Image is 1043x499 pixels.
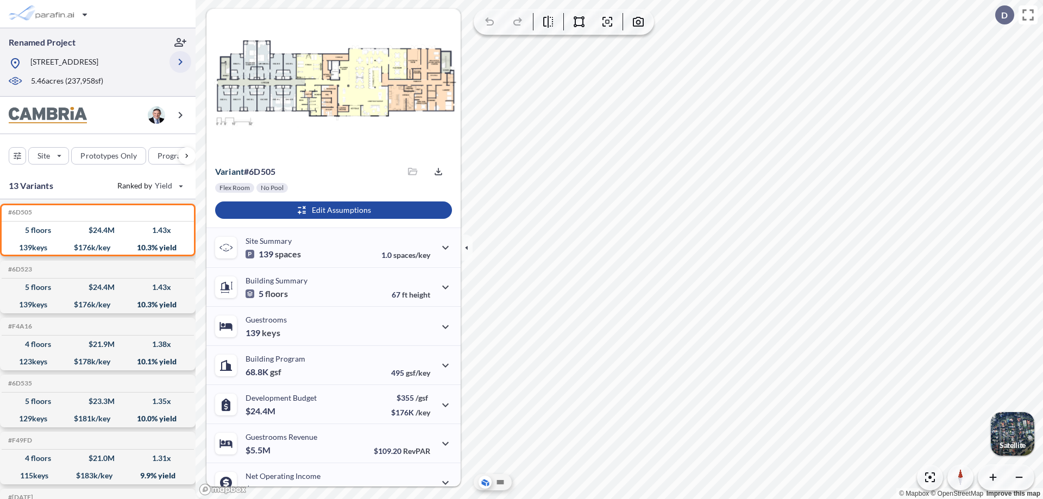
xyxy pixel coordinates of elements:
img: BrandImage [9,107,87,124]
p: Program [158,150,188,161]
span: RevPAR [403,446,430,456]
p: Site [37,150,50,161]
p: Flex Room [219,184,250,192]
p: 67 [392,290,430,299]
img: Switcher Image [991,412,1034,456]
p: $355 [391,393,430,402]
span: keys [262,327,280,338]
span: spaces/key [393,250,430,260]
p: 5.46 acres ( 237,958 sf) [31,75,103,87]
p: No Pool [261,184,284,192]
p: $176K [391,408,430,417]
p: 139 [246,249,301,260]
p: 139 [246,327,280,338]
p: $109.20 [374,446,430,456]
p: 45.0% [384,485,430,495]
img: user logo [148,106,165,124]
a: Improve this map [987,490,1040,497]
button: Program [148,147,207,165]
p: $2.5M [246,484,272,495]
p: D [1001,10,1008,20]
span: /key [416,408,430,417]
a: OpenStreetMap [931,490,983,497]
span: Variant [215,166,244,176]
p: # 6d505 [215,166,275,177]
p: Edit Assumptions [312,205,371,216]
h5: Click to copy the code [6,323,32,330]
p: Net Operating Income [246,471,321,481]
p: $24.4M [246,406,277,416]
span: ft [402,290,407,299]
h5: Click to copy the code [6,266,32,273]
p: Guestrooms [246,315,287,324]
span: /gsf [416,393,428,402]
span: floors [265,288,288,299]
p: [STREET_ADDRESS] [30,56,98,70]
p: 13 Variants [9,179,53,192]
p: Renamed Project [9,36,76,48]
button: Site [28,147,69,165]
p: Satellite [1000,441,1026,450]
p: Guestrooms Revenue [246,432,317,441]
span: margin [406,485,430,495]
a: Mapbox homepage [199,483,247,496]
h5: Click to copy the code [6,437,32,444]
p: 5 [246,288,288,299]
span: gsf/key [406,368,430,377]
p: 495 [391,368,430,377]
button: Switcher ImageSatellite [991,412,1034,456]
p: 1.0 [381,250,430,260]
span: Yield [155,180,173,191]
p: Site Summary [246,236,292,245]
a: Mapbox [899,490,929,497]
button: Prototypes Only [71,147,146,165]
span: height [409,290,430,299]
p: Building Program [246,354,305,363]
button: Ranked by Yield [109,177,190,194]
button: Edit Assumptions [215,201,452,219]
h5: Click to copy the code [6,380,32,387]
button: Site Plan [494,476,507,489]
p: 68.8K [246,367,281,377]
span: gsf [270,367,281,377]
span: spaces [275,249,301,260]
p: $5.5M [246,445,272,456]
p: Development Budget [246,393,317,402]
h5: Click to copy the code [6,209,32,216]
p: Building Summary [246,276,307,285]
p: Prototypes Only [80,150,137,161]
button: Aerial View [479,476,492,489]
